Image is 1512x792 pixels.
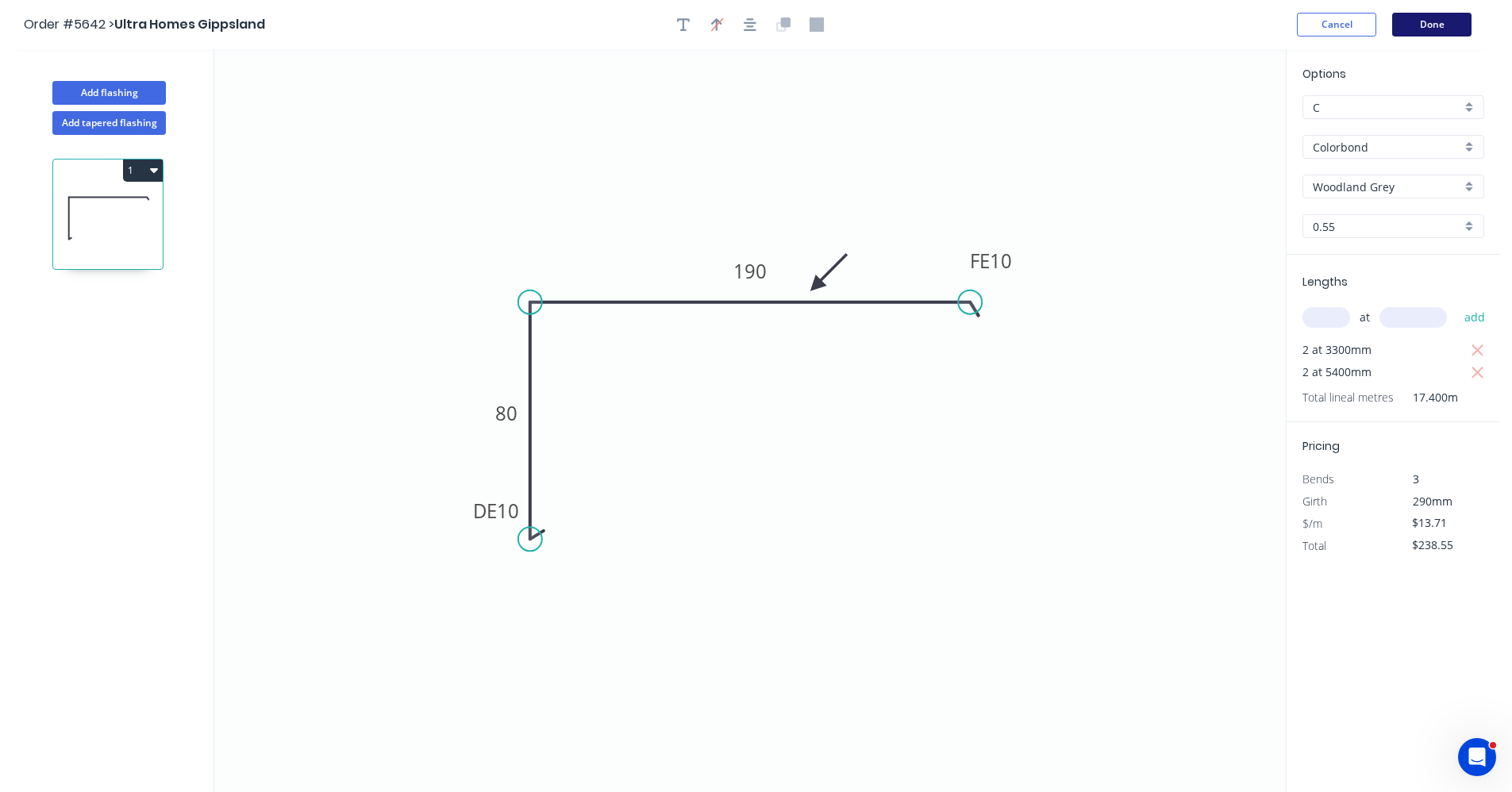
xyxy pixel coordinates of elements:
span: Total [1302,538,1326,553]
svg: 0 [214,49,1286,792]
button: add [1456,304,1494,331]
tspan: FE [970,248,990,274]
tspan: 10 [990,248,1012,274]
span: Ultra Homes Gippsland [114,15,265,33]
button: Cancel [1297,13,1376,37]
span: Order #5642 > [24,15,114,33]
tspan: 190 [733,258,767,284]
span: Pricing [1302,438,1340,454]
button: Done [1392,13,1472,37]
iframe: Intercom live chat [1458,738,1496,776]
input: Material [1313,139,1461,156]
input: Colour [1313,179,1461,195]
span: 290mm [1413,494,1452,509]
span: at [1360,306,1370,329]
span: Lengths [1302,274,1348,290]
span: 2 at 5400mm [1302,361,1372,383]
span: 2 at 3300mm [1302,339,1372,361]
tspan: 10 [497,498,519,524]
input: Price level [1313,99,1461,116]
span: 17.400m [1394,386,1458,409]
span: Bends [1302,471,1334,486]
span: 3 [1413,471,1419,486]
input: Thickness [1313,218,1461,235]
span: Girth [1302,494,1327,509]
span: Total lineal metres [1302,386,1394,409]
tspan: 80 [495,400,517,426]
button: Add flashing [52,81,166,105]
span: $/m [1302,516,1322,531]
button: Add tapered flashing [52,111,166,135]
span: Options [1302,66,1346,82]
button: 1 [123,160,163,182]
tspan: DE [473,498,497,524]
